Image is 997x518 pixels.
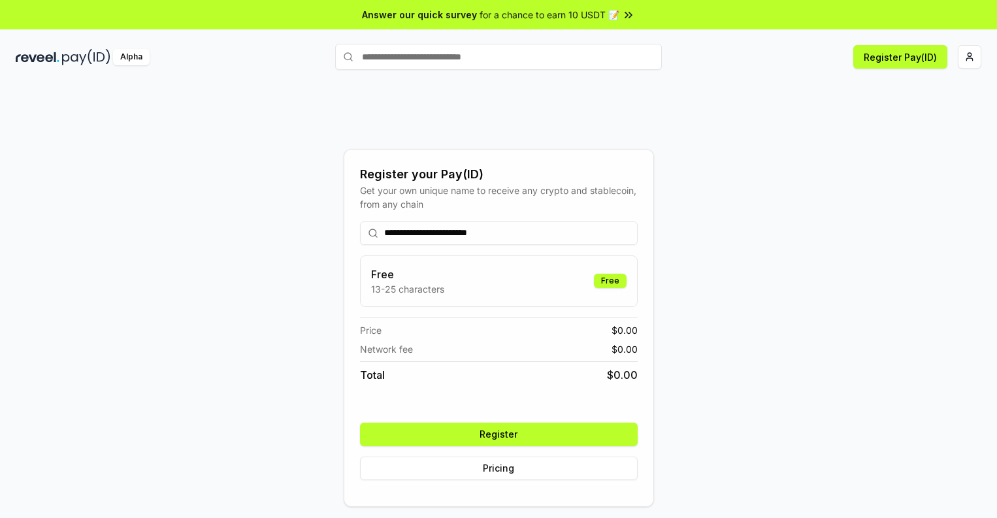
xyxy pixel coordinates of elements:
[853,45,947,69] button: Register Pay(ID)
[371,267,444,282] h3: Free
[607,367,638,383] span: $ 0.00
[594,274,627,288] div: Free
[62,49,110,65] img: pay_id
[360,342,413,356] span: Network fee
[612,323,638,337] span: $ 0.00
[16,49,59,65] img: reveel_dark
[612,342,638,356] span: $ 0.00
[113,49,150,65] div: Alpha
[362,8,477,22] span: Answer our quick survey
[360,367,385,383] span: Total
[480,8,619,22] span: for a chance to earn 10 USDT 📝
[360,165,638,184] div: Register your Pay(ID)
[371,282,444,296] p: 13-25 characters
[360,423,638,446] button: Register
[360,184,638,211] div: Get your own unique name to receive any crypto and stablecoin, from any chain
[360,323,382,337] span: Price
[360,457,638,480] button: Pricing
